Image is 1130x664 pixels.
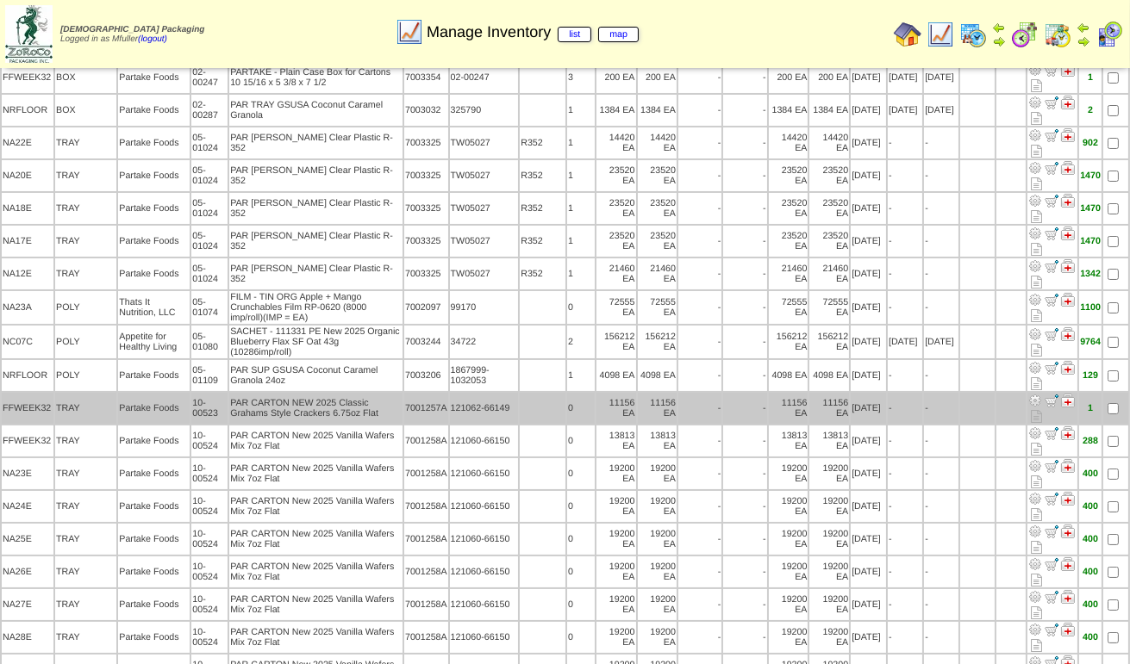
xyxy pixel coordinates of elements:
[596,425,636,456] td: 13813 EA
[404,360,448,391] td: 7003206
[404,326,448,358] td: 7003244
[450,62,519,93] td: 02-00247
[851,226,886,257] td: [DATE]
[769,95,808,126] td: 1384 EA
[924,360,958,391] td: -
[596,127,636,158] td: 14420 EA
[1045,459,1058,473] img: Move
[191,425,228,456] td: 10-00524
[1028,327,1042,341] img: Adjust
[567,326,595,358] td: 2
[769,393,808,424] td: 11156 EA
[1031,177,1042,190] i: Note
[55,62,116,93] td: BOX
[638,326,677,358] td: 156212 EA
[638,258,677,289] td: 21460 EA
[1096,21,1123,48] img: calendarcustomer.gif
[1061,227,1075,240] img: Manage Hold
[427,23,639,41] span: Manage Inventory
[191,193,228,224] td: 05-01024
[1031,410,1042,423] i: Note
[450,258,519,289] td: TW05027
[191,127,228,158] td: 05-01024
[1045,426,1058,440] img: Move
[638,95,677,126] td: 1384 EA
[851,95,886,126] td: [DATE]
[520,193,565,224] td: R352
[1061,128,1075,142] img: Manage Hold
[2,193,53,224] td: NA18E
[888,95,922,126] td: [DATE]
[809,193,849,224] td: 23520 EA
[191,160,228,191] td: 05-01024
[1044,21,1071,48] img: calendarinout.gif
[1045,590,1058,604] img: Move
[520,160,565,191] td: R352
[1028,194,1042,208] img: Adjust
[118,160,190,191] td: Partake Foods
[809,226,849,257] td: 23520 EA
[404,291,448,324] td: 7002097
[1045,96,1058,109] img: Move
[924,258,958,289] td: -
[1028,524,1042,538] img: Adjust
[851,127,886,158] td: [DATE]
[229,127,403,158] td: PAR [PERSON_NAME] Clear Plastic R-352
[678,160,721,191] td: -
[1077,34,1090,48] img: arrowright.gif
[924,226,958,257] td: -
[450,95,519,126] td: 325790
[924,291,958,324] td: -
[809,326,849,358] td: 156212 EA
[404,95,448,126] td: 7003032
[55,360,116,391] td: POLY
[520,127,565,158] td: R352
[567,393,595,424] td: 0
[2,226,53,257] td: NA17E
[404,127,448,158] td: 7003325
[1045,394,1058,407] img: Move
[769,127,808,158] td: 14420 EA
[1045,128,1058,142] img: Move
[229,425,403,456] td: PAR CARTON New 2025 Vanilla Wafers Mix 7oz Flat
[567,360,595,391] td: 1
[450,326,519,358] td: 34722
[992,34,1006,48] img: arrowright.gif
[809,127,849,158] td: 14420 EA
[596,95,636,126] td: 1384 EA
[596,226,636,257] td: 23520 EA
[723,160,766,191] td: -
[1031,210,1042,223] i: Note
[924,127,958,158] td: -
[520,226,565,257] td: R352
[888,393,922,424] td: -
[809,62,849,93] td: 200 EA
[55,326,116,358] td: POLY
[851,360,886,391] td: [DATE]
[450,193,519,224] td: TW05027
[888,160,922,191] td: -
[1045,161,1058,175] img: Move
[638,291,677,324] td: 72555 EA
[769,291,808,324] td: 72555 EA
[1028,557,1042,571] img: Adjust
[1045,194,1058,208] img: Move
[638,393,677,424] td: 11156 EA
[1031,243,1042,256] i: Note
[450,291,519,324] td: 99170
[809,425,849,456] td: 13813 EA
[55,127,116,158] td: TRAY
[769,62,808,93] td: 200 EA
[1028,227,1042,240] img: Adjust
[723,127,766,158] td: -
[1031,377,1042,390] i: Note
[888,291,922,324] td: -
[678,127,721,158] td: -
[2,62,53,93] td: FFWEEK32
[959,21,987,48] img: calendarprod.gif
[809,291,849,324] td: 72555 EA
[596,160,636,191] td: 23520 EA
[851,291,886,324] td: [DATE]
[1028,394,1042,407] img: Adjust
[924,62,958,93] td: [DATE]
